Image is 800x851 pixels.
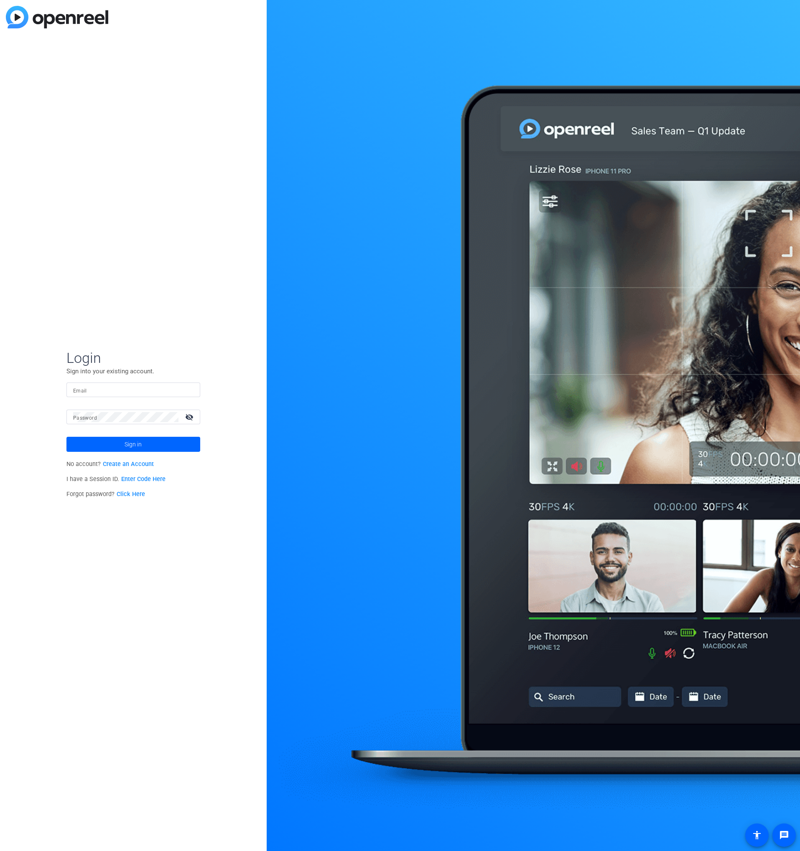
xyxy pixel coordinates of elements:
span: Forgot password? [66,491,145,498]
span: I have a Session ID. [66,476,166,483]
input: Enter Email Address [73,385,194,395]
img: blue-gradient.svg [6,6,108,28]
span: Login [66,349,200,367]
p: Sign into your existing account. [66,367,200,376]
span: No account? [66,461,154,468]
mat-icon: accessibility [752,830,762,840]
a: Create an Account [103,461,154,468]
button: Sign in [66,437,200,452]
mat-icon: message [779,830,789,840]
mat-label: Email [73,388,87,394]
mat-icon: visibility_off [180,411,200,423]
mat-label: Password [73,415,97,421]
a: Enter Code Here [121,476,166,483]
span: Sign in [125,434,142,455]
a: Click Here [117,491,145,498]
